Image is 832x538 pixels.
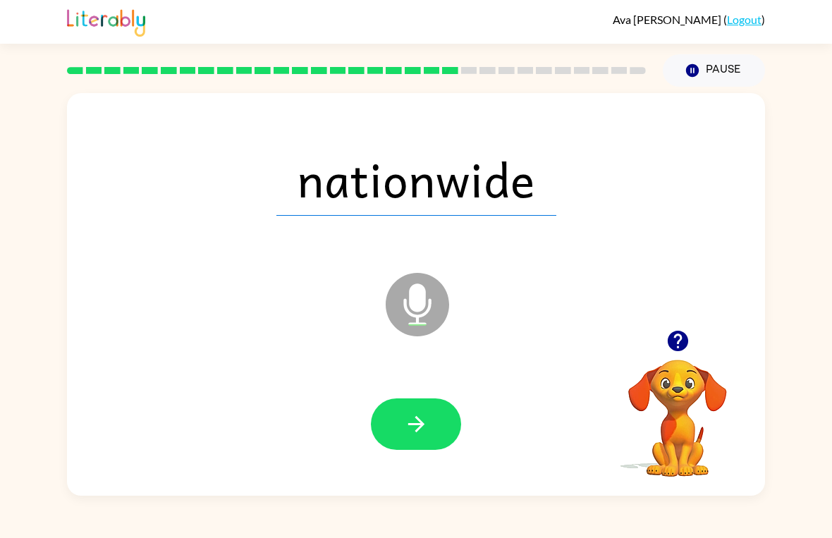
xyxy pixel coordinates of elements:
[67,6,145,37] img: Literably
[663,54,765,87] button: Pause
[727,13,761,26] a: Logout
[613,13,765,26] div: ( )
[613,13,723,26] span: Ava [PERSON_NAME]
[276,142,556,216] span: nationwide
[607,338,748,479] video: Your browser must support playing .mp4 files to use Literably. Please try using another browser.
